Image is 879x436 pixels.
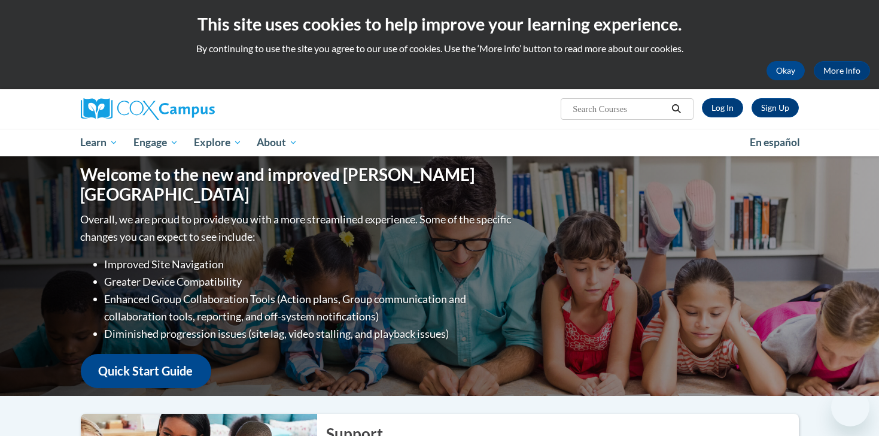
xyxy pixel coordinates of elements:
[752,98,799,117] a: Register
[257,135,297,150] span: About
[63,129,817,156] div: Main menu
[750,136,800,149] span: En español
[81,354,211,388] a: Quick Start Guide
[80,135,118,150] span: Learn
[9,42,870,55] p: By continuing to use the site you agree to our use of cookies. Use the ‘More info’ button to read...
[81,211,515,246] p: Overall, we are proud to provide you with a more streamlined experience. Some of the specific cha...
[9,12,870,36] h2: This site uses cookies to help improve your learning experience.
[105,325,515,343] li: Diminished progression issues (site lag, video stalling, and playback issues)
[767,61,805,80] button: Okay
[571,102,667,116] input: Search Courses
[73,129,126,156] a: Learn
[831,388,869,426] iframe: Button to launch messaging window
[105,290,515,325] li: Enhanced Group Collaboration Tools (Action plans, Group communication and collaboration tools, re...
[81,98,308,120] a: Cox Campus
[667,102,685,116] button: Search
[194,135,242,150] span: Explore
[133,135,178,150] span: Engage
[81,165,515,205] h1: Welcome to the new and improved [PERSON_NAME][GEOGRAPHIC_DATA]
[186,129,250,156] a: Explore
[105,273,515,290] li: Greater Device Compatibility
[249,129,305,156] a: About
[814,61,870,80] a: More Info
[742,130,808,155] a: En español
[126,129,186,156] a: Engage
[702,98,743,117] a: Log In
[81,98,215,120] img: Cox Campus
[105,256,515,273] li: Improved Site Navigation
